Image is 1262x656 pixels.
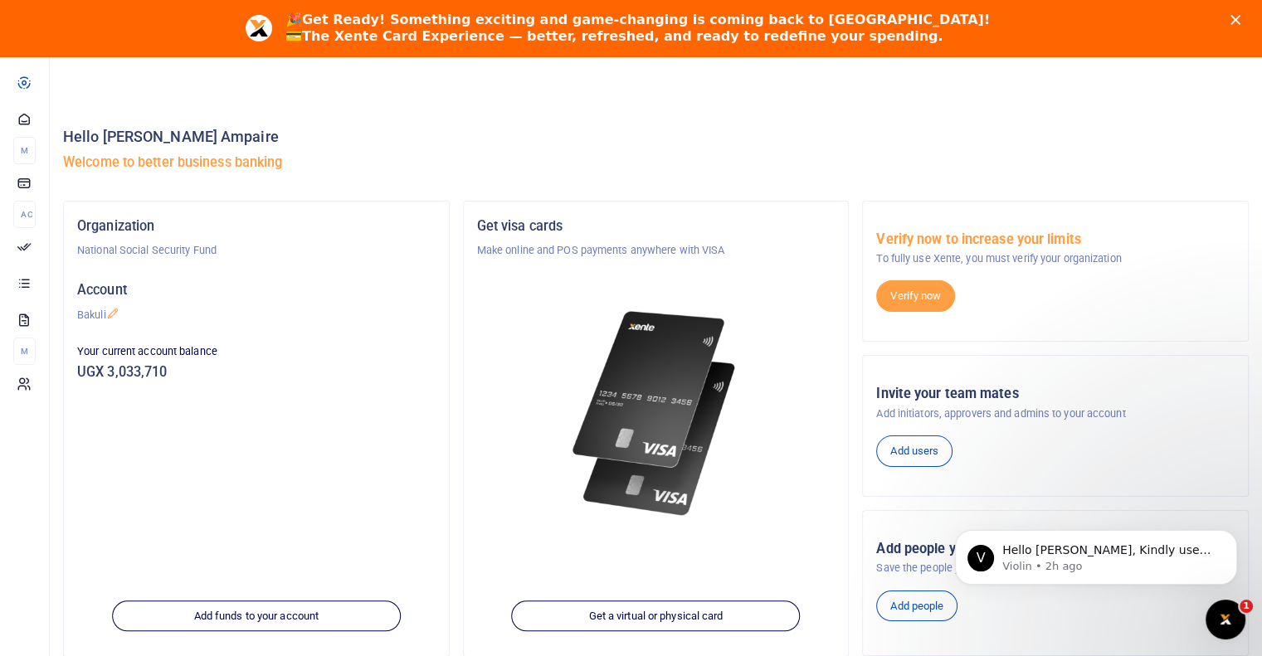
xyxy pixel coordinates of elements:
[112,600,401,632] a: Add funds to your account
[77,218,436,235] h5: Organization
[876,541,1235,557] h5: Add people you pay
[77,343,436,360] p: Your current account balance
[77,364,436,381] h5: UGX 3,033,710
[77,282,436,299] h5: Account
[77,307,436,323] p: Bakuli
[77,242,436,259] p: National Social Security Fund
[63,128,1249,146] h4: Hello [PERSON_NAME] Ampaire
[246,15,272,41] img: Profile image for Aceng
[512,600,801,632] a: Get a virtual or physical card
[1240,600,1253,613] span: 1
[876,280,955,312] a: Verify now
[876,560,1235,576] p: Save the people you pay frequently to make it easier
[1206,600,1245,639] iframe: Intercom live chat
[930,495,1262,611] iframe: Intercom notifications message
[876,435,953,467] a: Add users
[63,154,1249,171] h5: Welcome to better business banking
[876,590,957,622] a: Add people
[13,201,36,228] li: Ac
[876,250,1235,267] p: To fully use Xente, you must verify your organization
[302,28,943,44] b: The Xente Card Experience — better, refreshed, and ready to redefine your spending.
[477,218,836,235] h5: Get visa cards
[1230,15,1247,25] div: Close
[13,137,36,164] li: M
[876,386,1235,402] h5: Invite your team mates
[876,406,1235,422] p: Add initiators, approvers and admins to your account
[302,12,990,27] b: Get Ready! Something exciting and game-changing is coming back to [GEOGRAPHIC_DATA]!
[477,242,836,259] p: Make online and POS payments anywhere with VISA
[567,299,746,529] img: xente-_physical_cards.png
[285,12,990,45] div: 🎉 💳
[876,231,1235,248] h5: Verify now to increase your limits
[13,338,36,365] li: M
